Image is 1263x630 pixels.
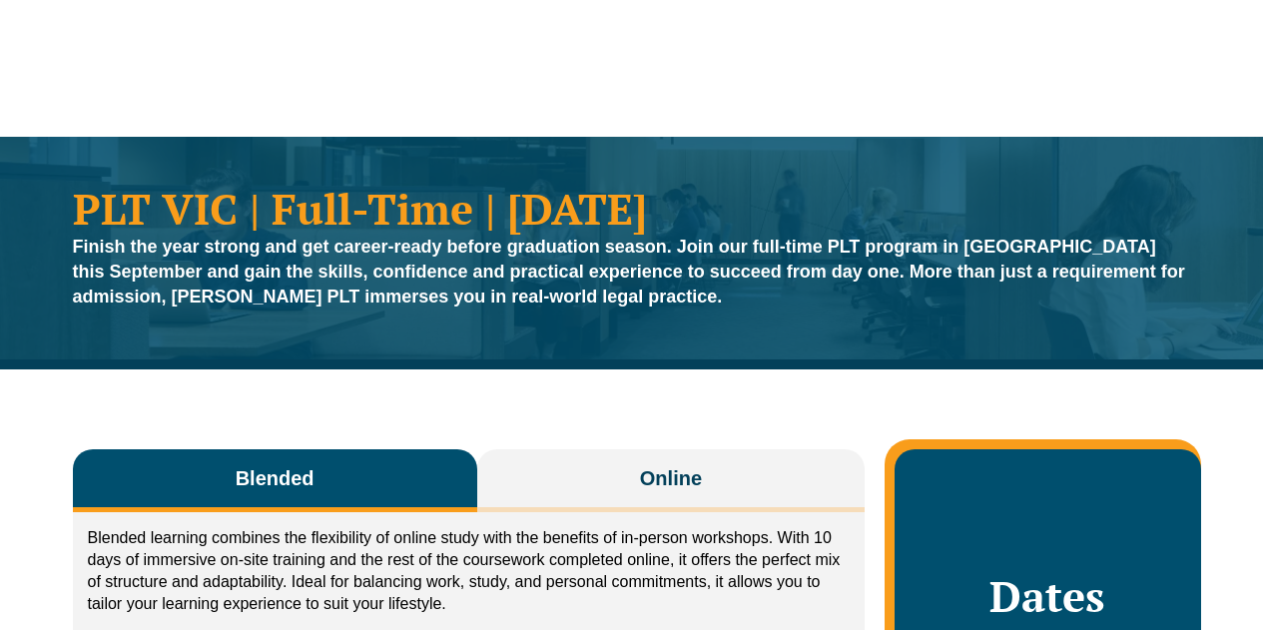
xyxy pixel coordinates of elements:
p: Blended learning combines the flexibility of online study with the benefits of in-person workshop... [88,527,851,615]
h1: PLT VIC | Full-Time | [DATE] [73,187,1191,230]
h2: Dates [915,571,1180,621]
span: Online [640,464,702,492]
strong: Finish the year strong and get career-ready before graduation season. Join our full-time PLT prog... [73,237,1185,307]
span: Blended [236,464,315,492]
